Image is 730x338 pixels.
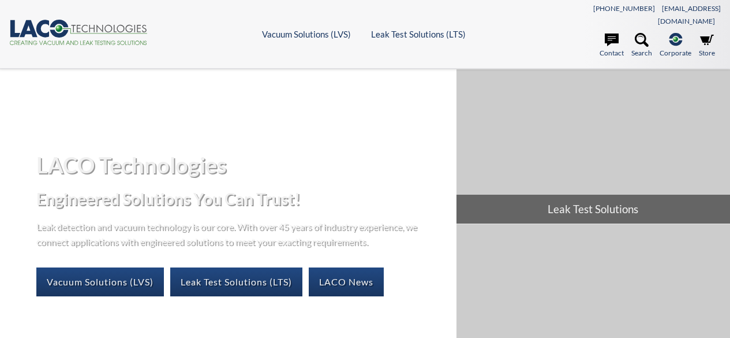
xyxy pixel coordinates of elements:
a: [EMAIL_ADDRESS][DOMAIN_NAME] [658,4,721,25]
a: Store [699,33,715,58]
h2: Engineered Solutions You Can Trust! [36,188,447,210]
span: Corporate [660,47,691,58]
h1: LACO Technologies [36,151,447,179]
p: Leak detection and vacuum technology is our core. With over 45 years of industry experience, we c... [36,219,423,248]
a: LACO News [309,268,384,296]
a: Vacuum Solutions (LVS) [262,29,351,39]
a: Search [631,33,652,58]
a: Leak Test Solutions (LTS) [371,29,466,39]
span: Leak Test Solutions [456,195,730,224]
a: Contact [600,33,624,58]
a: [PHONE_NUMBER] [593,4,655,13]
a: Leak Test Solutions [456,69,730,223]
a: Vacuum Solutions (LVS) [36,268,164,296]
a: Leak Test Solutions (LTS) [170,268,302,296]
